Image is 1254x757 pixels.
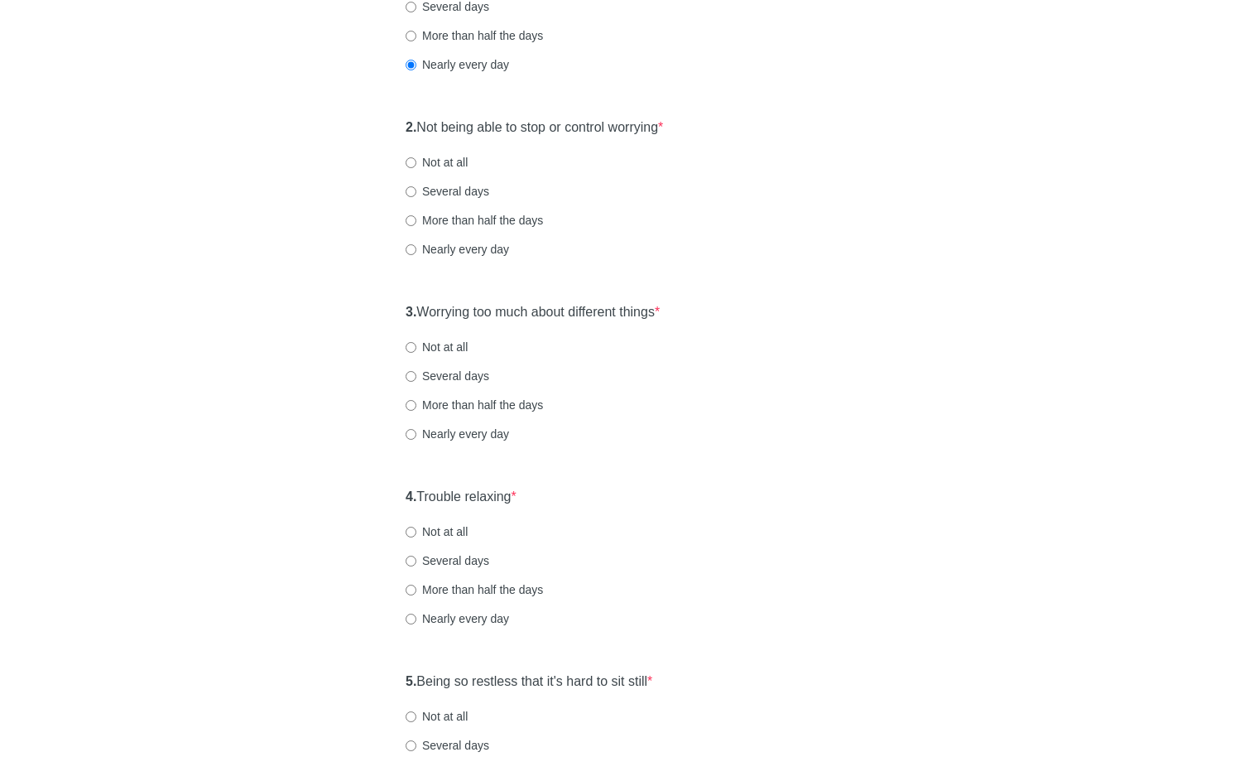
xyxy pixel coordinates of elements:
[406,118,663,137] label: Not being able to stop or control worrying
[406,397,543,413] label: More than half the days
[406,157,416,168] input: Not at all
[406,674,416,688] strong: 5.
[406,610,509,627] label: Nearly every day
[406,400,416,411] input: More than half the days
[406,429,416,440] input: Nearly every day
[406,614,416,624] input: Nearly every day
[406,60,416,70] input: Nearly every day
[406,31,416,41] input: More than half the days
[406,183,489,200] label: Several days
[406,342,416,353] input: Not at all
[406,737,489,754] label: Several days
[406,2,416,12] input: Several days
[406,523,468,540] label: Not at all
[406,56,509,73] label: Nearly every day
[406,426,509,442] label: Nearly every day
[406,585,416,595] input: More than half the days
[406,371,416,382] input: Several days
[406,212,543,229] label: More than half the days
[406,527,416,538] input: Not at all
[406,581,543,598] label: More than half the days
[406,673,652,692] label: Being so restless that it's hard to sit still
[406,552,489,569] label: Several days
[406,556,416,567] input: Several days
[406,489,416,504] strong: 4.
[406,215,416,226] input: More than half the days
[406,241,509,258] label: Nearly every day
[406,711,416,722] input: Not at all
[406,120,416,134] strong: 2.
[406,305,416,319] strong: 3.
[406,708,468,725] label: Not at all
[406,186,416,197] input: Several days
[406,244,416,255] input: Nearly every day
[406,488,516,507] label: Trouble relaxing
[406,339,468,355] label: Not at all
[406,368,489,384] label: Several days
[406,740,416,751] input: Several days
[406,303,660,322] label: Worrying too much about different things
[406,154,468,171] label: Not at all
[406,27,543,44] label: More than half the days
